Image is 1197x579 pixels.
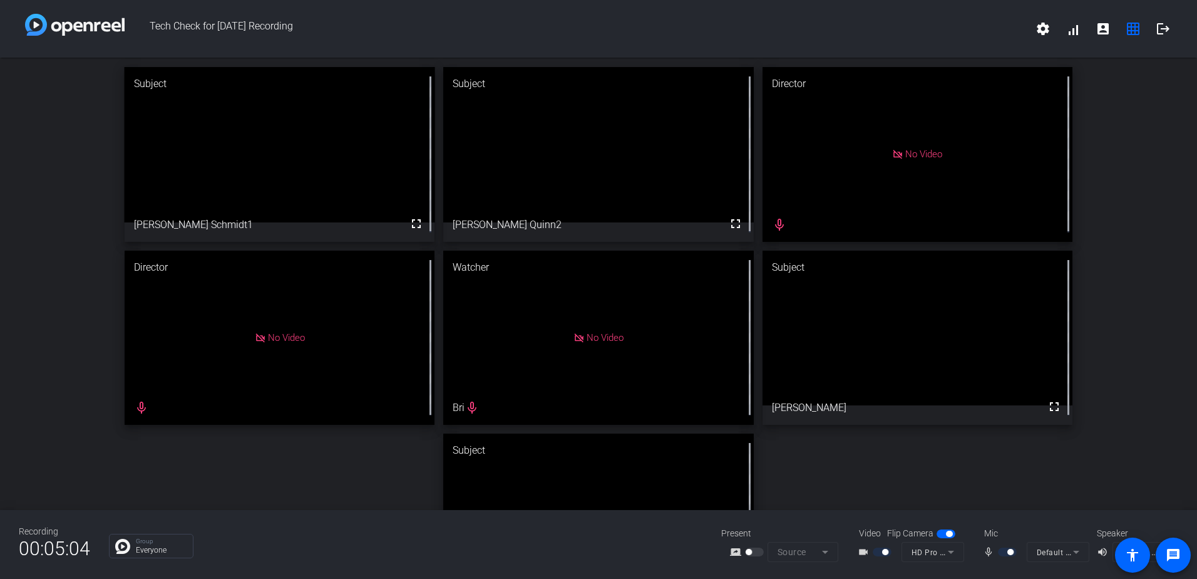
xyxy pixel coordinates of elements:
[905,149,942,160] span: No Video
[887,527,933,540] span: Flip Camera
[115,539,130,554] img: Chat Icon
[1126,21,1141,36] mat-icon: grid_on
[19,533,90,564] span: 00:05:04
[587,332,624,343] span: No Video
[763,67,1073,101] div: Director
[19,525,90,538] div: Recording
[721,527,846,540] div: Present
[1156,21,1171,36] mat-icon: logout
[409,216,424,231] mat-icon: fullscreen
[1035,21,1051,36] mat-icon: settings
[1058,14,1088,44] button: signal_cellular_alt
[1097,545,1112,560] mat-icon: volume_up
[763,251,1073,284] div: Subject
[443,251,754,284] div: Watcher
[125,67,435,101] div: Subject
[136,538,187,545] p: Group
[1047,399,1062,414] mat-icon: fullscreen
[1097,527,1172,540] div: Speaker
[125,251,435,284] div: Director
[136,546,187,554] p: Everyone
[858,545,873,560] mat-icon: videocam_outline
[1125,548,1140,563] mat-icon: accessibility
[25,14,125,36] img: white-gradient.svg
[1166,548,1181,563] mat-icon: message
[1096,21,1111,36] mat-icon: account_box
[730,545,745,560] mat-icon: screen_share_outline
[972,527,1097,540] div: Mic
[268,332,305,343] span: No Video
[859,527,881,540] span: Video
[443,434,754,467] div: Subject
[125,14,1028,44] span: Tech Check for [DATE] Recording
[983,545,998,560] mat-icon: mic_none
